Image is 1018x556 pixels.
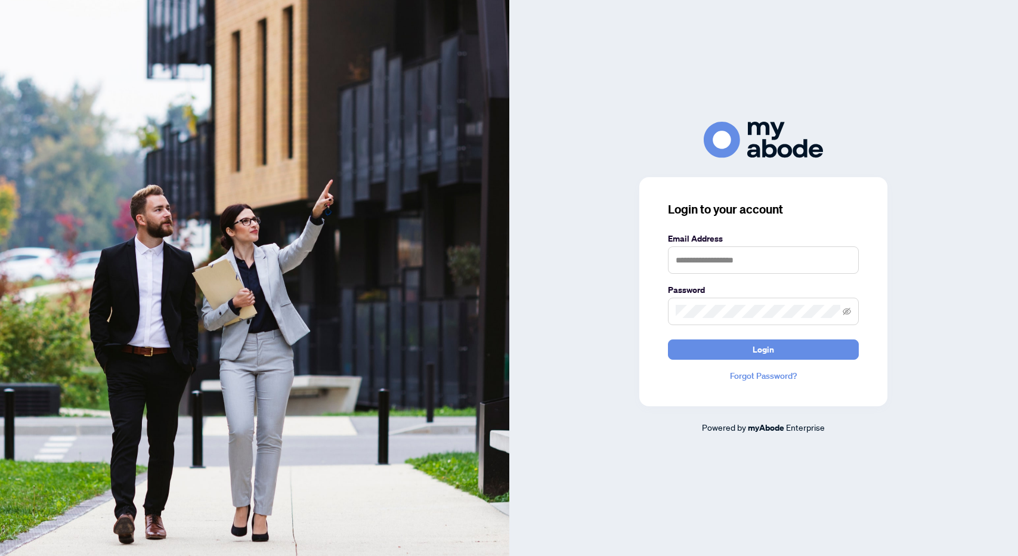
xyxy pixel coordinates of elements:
[668,201,859,218] h3: Login to your account
[843,307,851,316] span: eye-invisible
[668,339,859,360] button: Login
[668,232,859,245] label: Email Address
[668,283,859,296] label: Password
[748,421,784,434] a: myAbode
[702,422,746,433] span: Powered by
[786,422,825,433] span: Enterprise
[704,122,823,158] img: ma-logo
[753,340,774,359] span: Login
[668,369,859,382] a: Forgot Password?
